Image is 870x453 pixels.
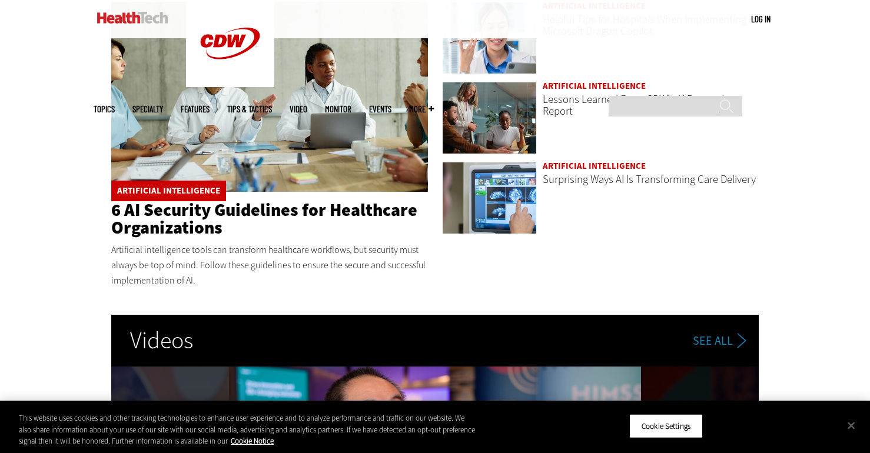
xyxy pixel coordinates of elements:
[543,92,728,118] a: Lessons Learned From CDW’s AI Research Report
[442,82,537,154] img: People reviewing research
[186,78,274,90] a: CDW
[751,14,771,24] a: Log in
[19,412,479,447] div: This website uses cookies and other tracking technologies to enhance user experience and to analy...
[227,105,272,114] a: Tips & Tactics
[132,105,163,114] span: Specialty
[369,105,391,114] a: Events
[111,315,212,367] h3: Videos
[97,12,168,24] img: Home
[181,105,210,114] a: Features
[543,160,646,172] a: Artificial Intelligence
[442,162,537,236] a: Xray machine in hospital
[231,436,274,446] a: More information about your privacy
[543,172,756,186] a: Surprising Ways AI Is Transforming Care Delivery
[94,105,115,114] span: Topics
[693,335,733,347] span: See All
[111,198,417,239] a: 6 AI Security Guidelines for Healthcare Organizations
[442,162,537,234] img: Xray machine in hospital
[111,242,428,288] p: Artificial intelligence tools can transform healthcare workflows, but security must always be top...
[117,185,220,196] a: Artificial Intelligence
[693,333,756,348] a: See All
[325,105,351,114] a: MonITor
[751,13,771,25] div: User menu
[629,414,703,438] button: Cookie Settings
[838,412,864,438] button: Close
[290,105,307,114] a: Video
[442,82,537,156] a: People reviewing research
[409,105,434,114] span: More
